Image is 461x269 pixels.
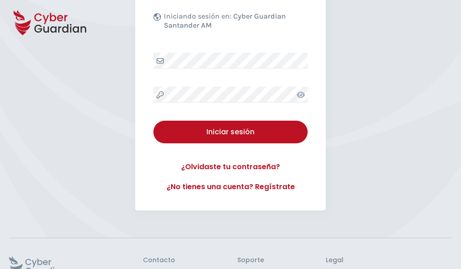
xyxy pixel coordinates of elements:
a: ¿No tienes una cuenta? Regístrate [153,181,308,192]
h3: Soporte [237,256,264,264]
a: ¿Olvidaste tu contraseña? [153,161,308,172]
h3: Contacto [143,256,175,264]
button: Iniciar sesión [153,121,308,143]
h3: Legal [326,256,452,264]
div: Iniciar sesión [160,127,301,137]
